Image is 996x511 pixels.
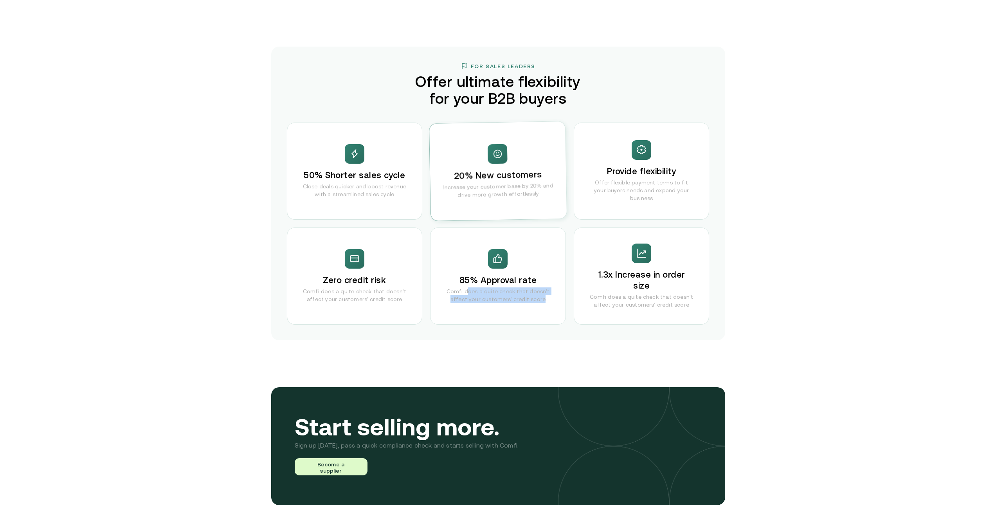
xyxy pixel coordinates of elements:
img: spark [636,247,647,259]
img: spark [492,253,503,264]
img: spark [492,148,503,159]
img: flag [461,62,468,70]
h3: 85% Approval rate [459,275,537,286]
p: Offer flexible payment terms to fit your buyers needs and expand your business [590,179,693,202]
h3: 20% New customers [454,169,542,182]
p: Close deals quicker and boost revenue with a streamlined sales cycle [303,182,407,198]
h3: Start selling more. [295,417,519,437]
img: spark [349,148,360,159]
h3: Provide flexibility [607,166,676,177]
h3: For Sales Leaders [471,63,535,69]
img: spark [636,144,647,155]
p: Comfi does a quite check that doesn't affect your customers' credit score [446,287,550,303]
p: Sign up [DATE], pass a quick compliance check and starts selling with Comfi. [295,440,519,450]
h3: 1.3x Increase in order size [590,269,693,291]
button: Become a supplier [295,458,367,475]
h3: Zero credit risk [323,275,386,286]
img: spark [349,253,360,264]
p: Increase your customer base by 20% and drive more growth effortlessly [438,181,558,199]
p: Comfi does a quite check that doesn't affect your customers' credit score [590,293,693,309]
p: Comfi does a quite check that doesn't affect your customers' credit score [303,287,407,303]
h3: 50% Shorter sales cycle [304,170,405,181]
h2: Offer ultimate flexibility for your B2B buyers [406,73,590,107]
